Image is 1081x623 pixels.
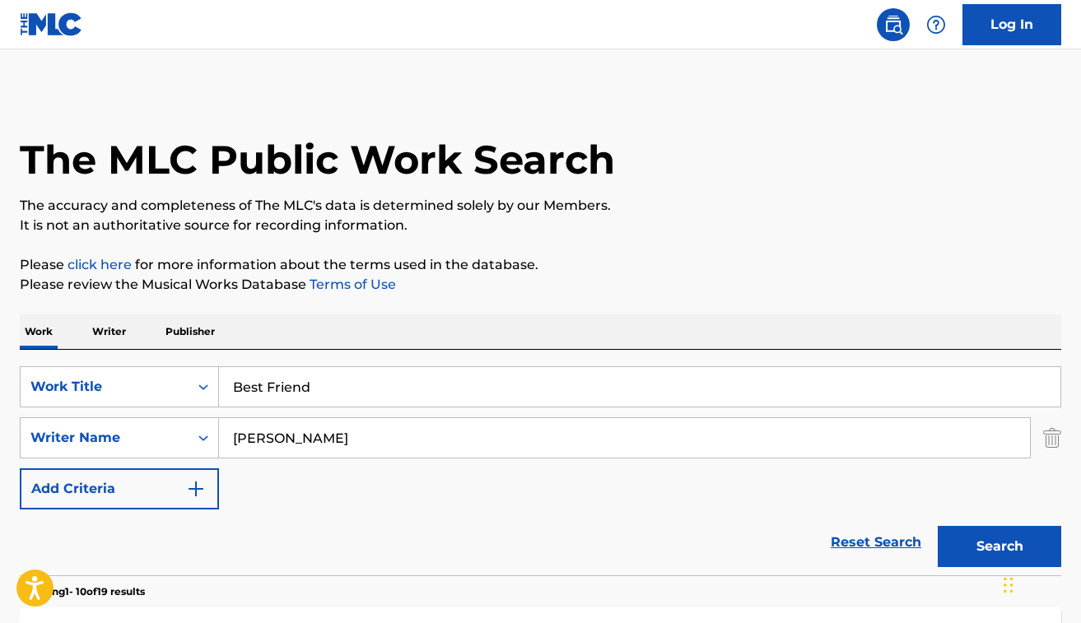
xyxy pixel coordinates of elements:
[161,314,220,349] p: Publisher
[938,526,1061,567] button: Search
[20,275,1061,295] p: Please review the Musical Works Database
[30,428,179,448] div: Writer Name
[1004,560,1013,610] div: Drag
[30,377,179,397] div: Work Title
[962,4,1061,45] a: Log In
[877,8,910,41] a: Public Search
[920,8,953,41] div: Help
[926,15,946,35] img: help
[20,366,1061,575] form: Search Form
[186,479,206,499] img: 9d2ae6d4665cec9f34b9.svg
[87,314,131,349] p: Writer
[20,468,219,509] button: Add Criteria
[822,524,930,560] a: Reset Search
[20,12,83,36] img: MLC Logo
[20,314,58,349] p: Work
[20,135,615,184] h1: The MLC Public Work Search
[306,277,396,292] a: Terms of Use
[20,255,1061,275] p: Please for more information about the terms used in the database.
[1043,417,1061,458] img: Delete Criterion
[883,15,903,35] img: search
[20,216,1061,235] p: It is not an authoritative source for recording information.
[68,257,132,272] a: click here
[20,584,145,599] p: Showing 1 - 10 of 19 results
[999,544,1081,623] iframe: Chat Widget
[20,196,1061,216] p: The accuracy and completeness of The MLC's data is determined solely by our Members.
